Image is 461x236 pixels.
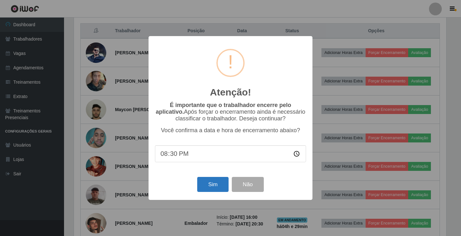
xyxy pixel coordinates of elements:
button: Não [232,177,263,192]
button: Sim [197,177,228,192]
p: Após forçar o encerramento ainda é necessário classificar o trabalhador. Deseja continuar? [155,102,306,122]
b: É importante que o trabalhador encerre pelo aplicativo. [156,102,291,115]
p: Você confirma a data e hora de encerramento abaixo? [155,127,306,134]
h2: Atenção! [210,87,251,98]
